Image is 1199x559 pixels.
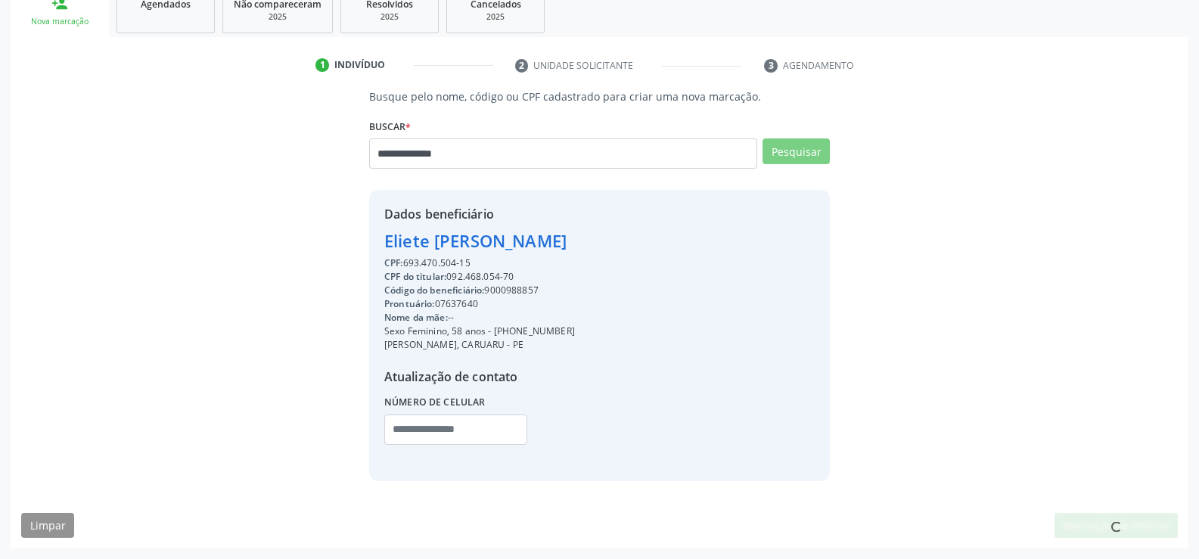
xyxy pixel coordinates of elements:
[384,256,575,270] div: 693.470.504-15
[384,391,486,415] label: Número de celular
[384,297,575,311] div: 07637640
[369,89,830,104] p: Busque pelo nome, código ou CPF cadastrado para criar uma nova marcação.
[234,11,321,23] div: 2025
[369,115,411,138] label: Buscar
[21,513,74,539] button: Limpar
[384,284,575,297] div: 9000988857
[763,138,830,164] button: Pesquisar
[384,228,575,253] div: Eliete [PERSON_NAME]
[315,58,329,72] div: 1
[334,58,385,72] div: Indivíduo
[384,205,575,223] div: Dados beneficiário
[384,325,575,338] div: Sexo Feminino, 58 anos - [PHONE_NUMBER]
[384,311,448,324] span: Nome da mãe:
[384,338,575,352] div: [PERSON_NAME], CARUARU - PE
[384,256,403,269] span: CPF:
[384,297,435,310] span: Prontuário:
[384,368,575,386] div: Atualização de contato
[21,16,98,27] div: Nova marcação
[352,11,427,23] div: 2025
[384,270,575,284] div: 092.468.054-70
[384,284,484,297] span: Código do beneficiário:
[384,311,575,325] div: --
[458,11,533,23] div: 2025
[384,270,446,283] span: CPF do titular:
